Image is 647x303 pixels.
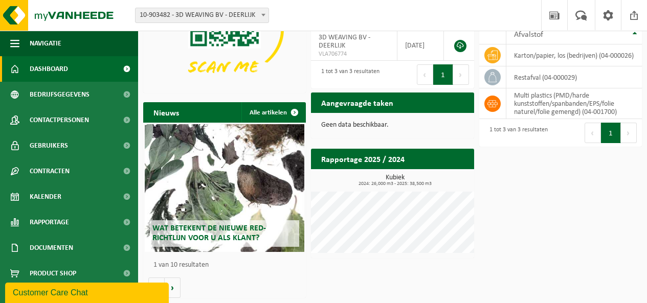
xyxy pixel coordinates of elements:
[433,64,453,85] button: 1
[417,64,433,85] button: Previous
[30,31,61,56] span: Navigatie
[484,122,548,144] div: 1 tot 3 van 3 resultaten
[453,64,469,85] button: Next
[143,102,189,122] h2: Nieuws
[316,63,380,86] div: 1 tot 3 van 3 resultaten
[585,123,601,143] button: Previous
[621,123,637,143] button: Next
[30,261,76,286] span: Product Shop
[148,277,165,298] button: Vorige
[311,149,415,169] h2: Rapportage 2025 / 2024
[601,123,621,143] button: 1
[30,184,61,209] span: Kalender
[136,8,269,22] span: 10-903482 - 3D WEAVING BV - DEERLIJK
[30,209,69,235] span: Rapportage
[30,235,73,261] span: Documenten
[319,34,370,50] span: 3D WEAVING BV - DEERLIJK
[5,281,171,303] iframe: chat widget
[165,277,181,298] button: Volgende
[321,122,463,129] p: Geen data beschikbaar.
[30,82,90,107] span: Bedrijfsgegevens
[241,102,305,123] a: Alle artikelen
[506,44,642,66] td: karton/papier, los (bedrijven) (04-000026)
[398,169,473,189] a: Bekijk rapportage
[145,124,304,252] a: Wat betekent de nieuwe RED-richtlijn voor u als klant?
[30,56,68,82] span: Dashboard
[135,8,269,23] span: 10-903482 - 3D WEAVING BV - DEERLIJK
[514,31,543,39] span: Afvalstof
[153,262,301,269] p: 1 van 10 resultaten
[30,133,68,158] span: Gebruikers
[311,92,404,112] h2: Aangevraagde taken
[319,50,389,58] span: VLA706774
[30,107,89,133] span: Contactpersonen
[397,30,444,61] td: [DATE]
[316,174,474,187] h3: Kubiek
[152,224,266,242] span: Wat betekent de nieuwe RED-richtlijn voor u als klant?
[506,88,642,119] td: multi plastics (PMD/harde kunststoffen/spanbanden/EPS/folie naturel/folie gemengd) (04-001700)
[316,181,474,187] span: 2024: 26,000 m3 - 2025: 38,500 m3
[30,158,70,184] span: Contracten
[506,66,642,88] td: restafval (04-000029)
